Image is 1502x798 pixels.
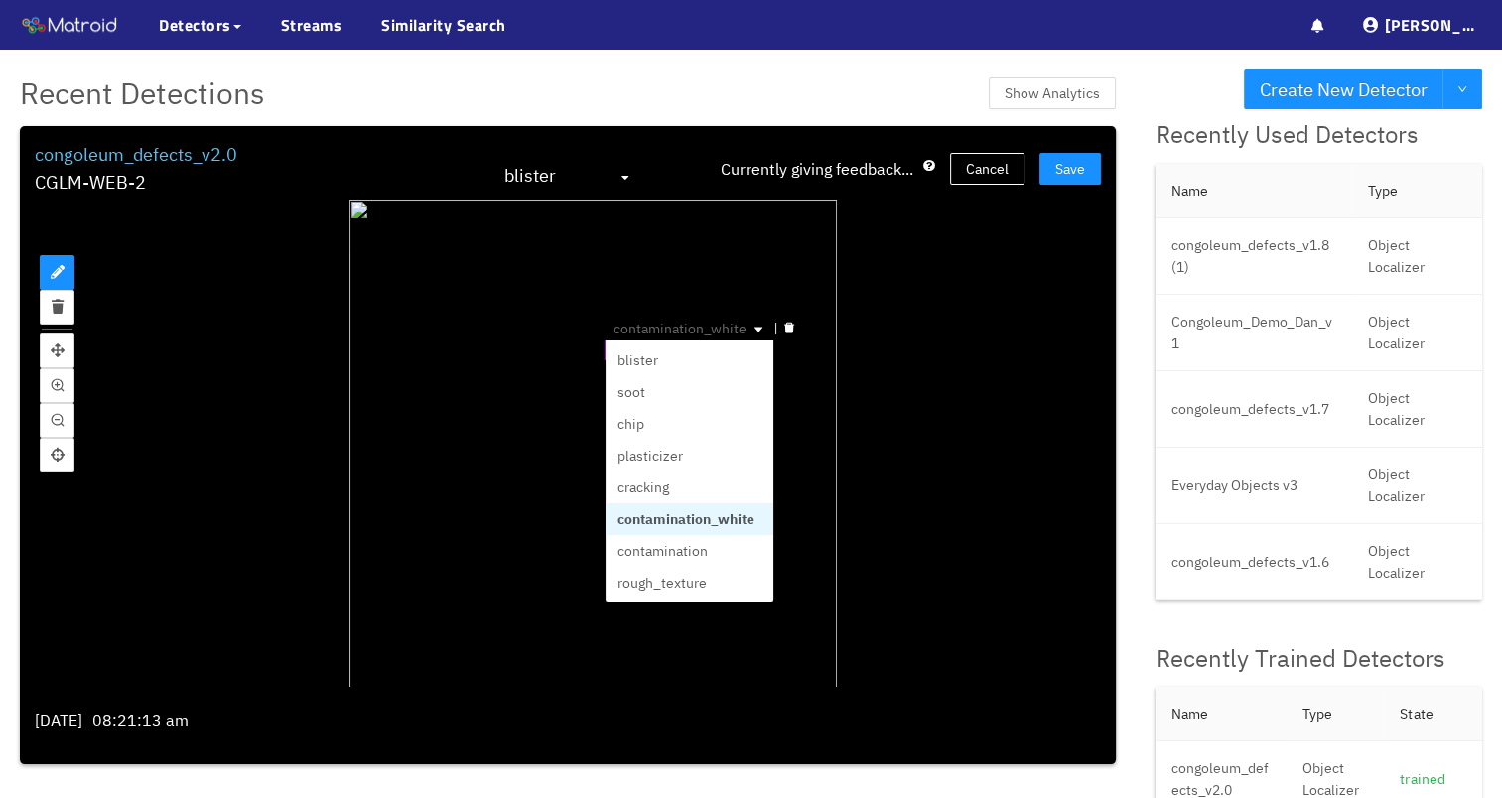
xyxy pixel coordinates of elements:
div: contamination [617,540,761,562]
td: Object Localizer [1351,371,1482,448]
span: zoom-out [51,413,65,429]
span: Detectors [159,13,231,37]
button: Show Analytics [989,77,1116,109]
span: contamination_white [614,318,767,339]
td: congoleum_defects_v1.8 (1) [1156,218,1351,295]
span: caret-down [752,324,764,335]
span: down [1457,84,1467,96]
button: down [1442,69,1482,109]
div: chip [606,408,773,440]
div: Recently Trained Detectors [1156,640,1482,678]
button: Create New Detector [1244,69,1443,109]
div: soot [606,376,773,408]
div: rough_texture [606,567,773,598]
button: annotate [40,255,74,290]
th: Name [1156,687,1287,741]
div: blister [617,349,761,371]
div: trained [1400,768,1466,790]
span: Recent Detections [20,69,265,116]
div: Recently Used Detectors [1156,116,1482,154]
span: Show Analytics [1005,82,1100,104]
div: Currently giving feedback... [721,157,935,182]
th: Type [1287,687,1385,741]
div: congoleum_defects_v2.0 [35,141,237,169]
div: plasticizer [606,440,773,471]
button: reset [40,438,74,472]
td: Everyday Objects v3 [1156,448,1351,524]
td: Object Localizer [1351,524,1482,600]
div: cracking [617,476,761,498]
span: zoom-in [51,378,65,394]
td: congoleum_defects_v1.6 [1156,524,1351,600]
div: rough_texture [617,572,761,594]
button: Cancel [950,153,1024,185]
div: contamination_white [606,503,773,535]
td: Object Localizer [1351,218,1482,295]
td: Congoleum_Demo_Dan_v1 [1156,295,1351,371]
div: CGLM-WEB-2 [35,169,237,197]
button: delete [40,290,74,325]
button: Save [1039,153,1101,185]
img: Matroid logo [20,11,119,41]
th: Name [1156,164,1351,218]
span: Save [1055,158,1085,180]
div: chip [617,413,761,435]
span: Cancel [966,158,1009,180]
th: State [1384,687,1482,741]
span: delete [783,322,795,333]
span: Create New Detector [1260,75,1428,104]
button: zoomOut [40,403,74,438]
div: soot [617,381,761,403]
td: congoleum_defects_v1.7 [1156,371,1351,448]
div: 08:21:13 am [92,708,189,732]
div: contamination_white [617,508,761,530]
button: pan [40,333,74,368]
div: cracking [606,471,773,503]
div: contamination [606,535,773,567]
div: blister [606,344,773,376]
th: Type [1351,164,1482,218]
td: Object Localizer [1351,295,1482,371]
div: [DATE] [35,708,82,732]
button: zoomIn [40,368,74,403]
div: plasticizer [617,445,761,466]
a: Similarity Search [381,13,506,37]
td: Object Localizer [1351,448,1482,524]
a: Streams [281,13,342,37]
span: blister [504,161,631,193]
